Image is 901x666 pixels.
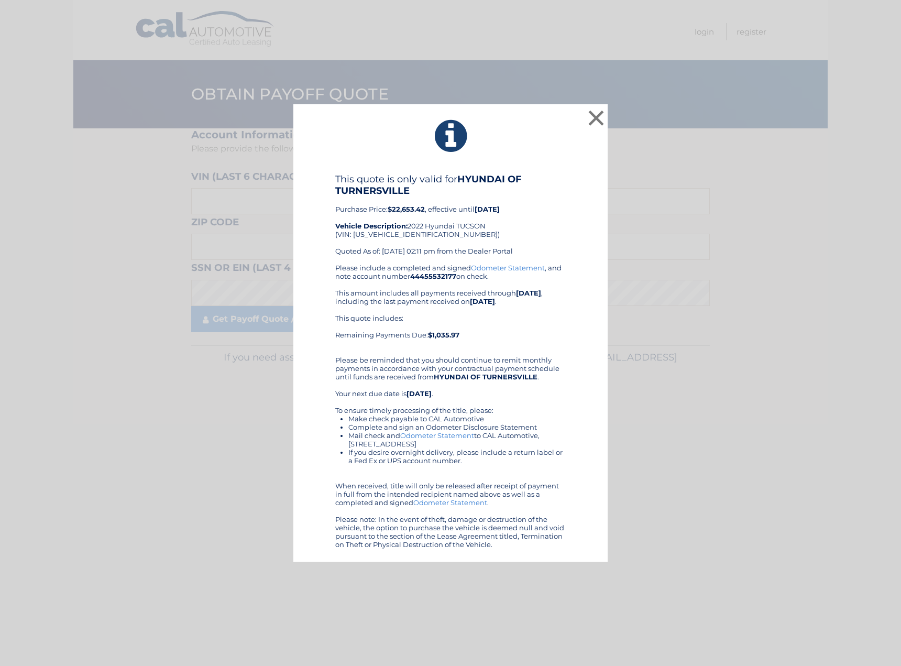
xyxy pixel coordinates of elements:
li: If you desire overnight delivery, please include a return label or a Fed Ex or UPS account number. [348,448,566,465]
li: Complete and sign an Odometer Disclosure Statement [348,423,566,431]
button: × [586,107,607,128]
a: Odometer Statement [413,498,487,507]
b: [DATE] [516,289,541,297]
b: [DATE] [406,389,432,398]
div: Purchase Price: , effective until 2022 Hyundai TUCSON (VIN: [US_VEHICLE_IDENTIFICATION_NUMBER]) Q... [335,173,566,264]
b: 44455532177 [410,272,456,280]
strong: Vehicle Description: [335,222,408,230]
h4: This quote is only valid for [335,173,566,196]
a: Odometer Statement [471,264,545,272]
div: Please include a completed and signed , and note account number on check. This amount includes al... [335,264,566,549]
b: $1,035.97 [428,331,459,339]
b: [DATE] [470,297,495,305]
b: HYUNDAI OF TURNERSVILLE [434,373,537,381]
div: This quote includes: Remaining Payments Due: [335,314,566,347]
li: Make check payable to CAL Automotive [348,414,566,423]
b: [DATE] [475,205,500,213]
a: Odometer Statement [400,431,474,440]
li: Mail check and to CAL Automotive, [STREET_ADDRESS] [348,431,566,448]
b: HYUNDAI OF TURNERSVILLE [335,173,522,196]
b: $22,653.42 [388,205,425,213]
